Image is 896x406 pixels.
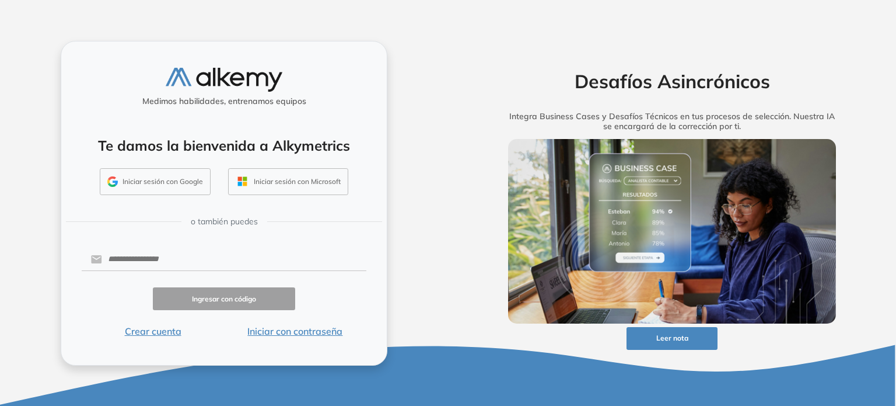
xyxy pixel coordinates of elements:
[490,70,854,92] h2: Desafíos Asincrónicos
[153,287,295,310] button: Ingresar con código
[107,176,118,187] img: GMAIL_ICON
[626,327,717,350] button: Leer nota
[687,271,896,406] div: Widget de chat
[224,324,366,338] button: Iniciar con contraseña
[82,324,224,338] button: Crear cuenta
[191,216,258,228] span: o también puedes
[228,168,348,195] button: Iniciar sesión con Microsoft
[166,68,282,92] img: logo-alkemy
[236,175,249,188] img: OUTLOOK_ICON
[490,112,854,131] h5: Integra Business Cases y Desafíos Técnicos en tus procesos de selección. Nuestra IA se encargará ...
[66,96,382,106] h5: Medimos habilidades, entrenamos equipos
[687,271,896,406] iframe: Chat Widget
[100,168,211,195] button: Iniciar sesión con Google
[76,137,372,154] h4: Te damos la bienvenida a Alkymetrics
[508,139,836,324] img: img-more-info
